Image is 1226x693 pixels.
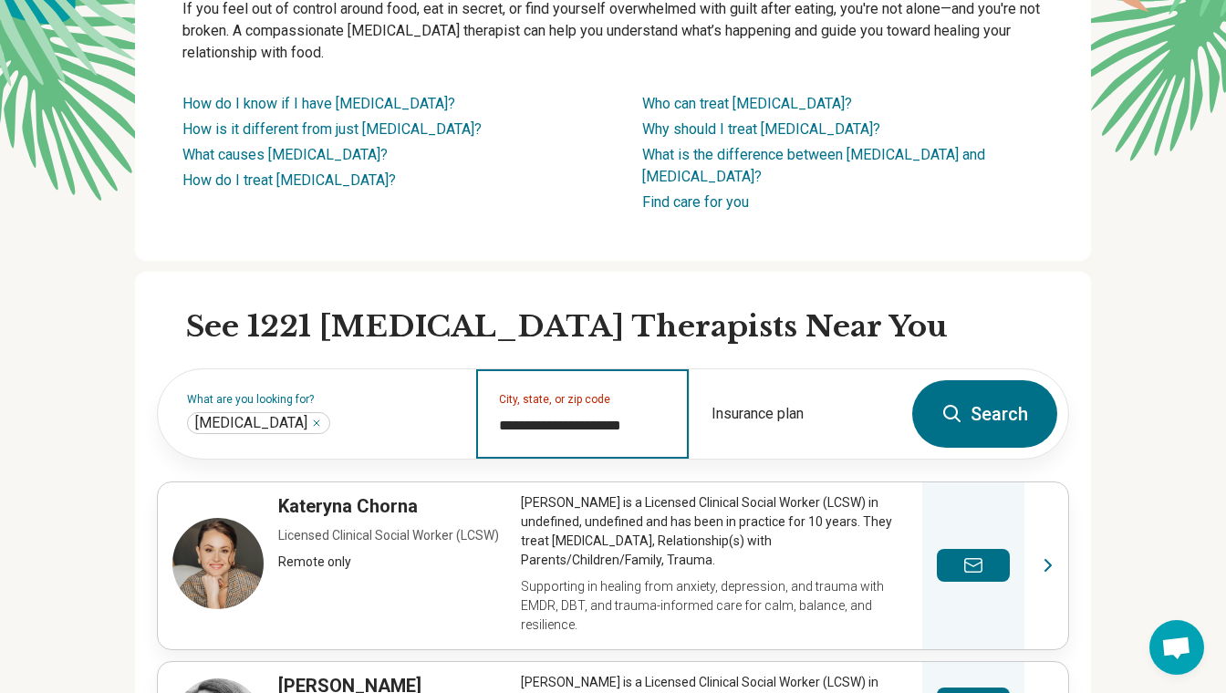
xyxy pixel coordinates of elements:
button: Search [912,380,1057,448]
a: Find care for you [642,193,749,211]
h2: See 1221 [MEDICAL_DATA] Therapists Near You [186,308,1069,346]
label: What are you looking for? [187,394,454,405]
a: How do I treat [MEDICAL_DATA]? [182,171,396,189]
a: How is it different from just [MEDICAL_DATA]? [182,120,482,138]
a: How do I know if I have [MEDICAL_DATA]? [182,95,455,112]
a: Who can treat [MEDICAL_DATA]? [642,95,852,112]
a: What is the difference between [MEDICAL_DATA] and [MEDICAL_DATA]? [642,146,985,185]
button: Send a message [937,549,1010,582]
button: Binge-Eating Disorder [311,418,322,429]
a: Why should I treat [MEDICAL_DATA]? [642,120,880,138]
div: Open chat [1149,620,1204,675]
span: [MEDICAL_DATA] [195,414,307,432]
a: What causes [MEDICAL_DATA]? [182,146,388,163]
div: Binge-Eating Disorder [187,412,330,434]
